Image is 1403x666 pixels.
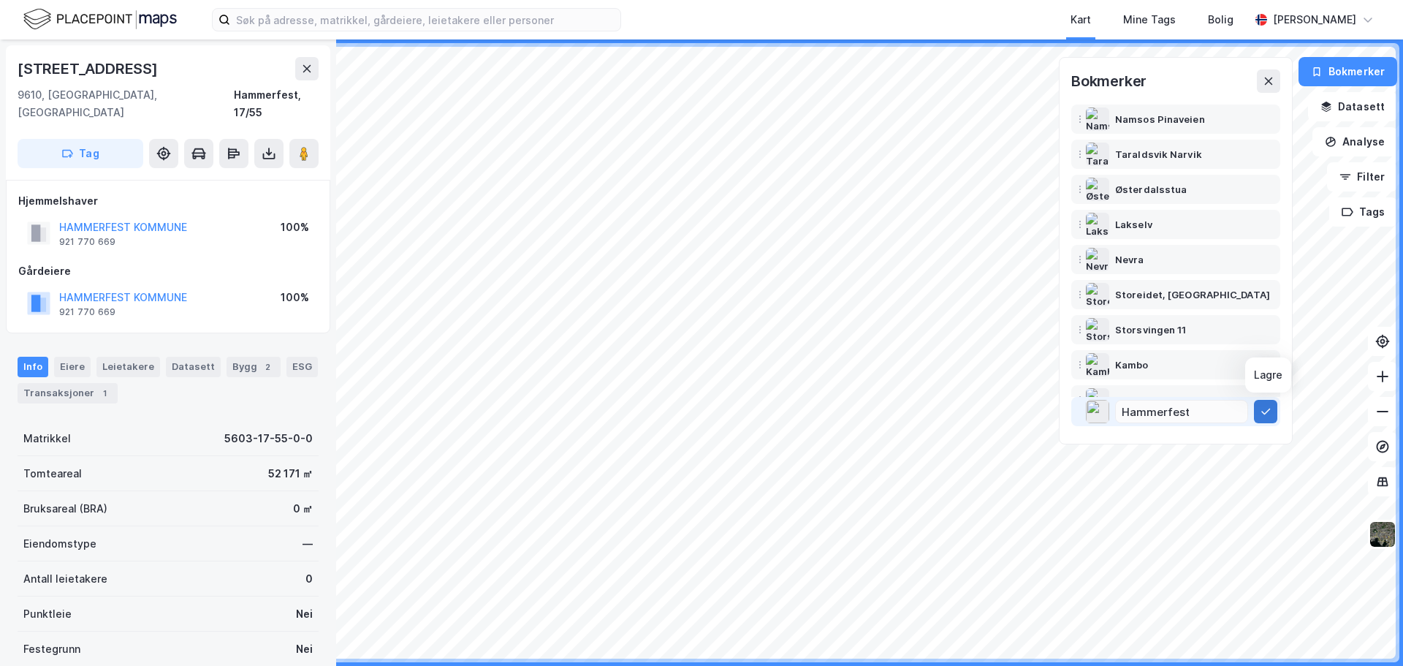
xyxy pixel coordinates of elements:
input: Søk på adresse, matrikkel, gårdeiere, leietakere eller personer [230,9,620,31]
div: — [303,535,313,553]
div: ESG [286,357,318,377]
img: Østerdalsstua [1086,178,1109,201]
iframe: Chat Widget [1330,596,1403,666]
div: Nei [296,605,313,623]
img: Kambo [1086,353,1109,376]
div: Festegrunn [23,640,80,658]
div: Mine Tags [1123,11,1176,29]
button: Filter [1327,162,1397,192]
div: 5603-17-55-0-0 [224,430,313,447]
div: Tomteareal [23,465,82,483]
div: Bruksareal (BRA) [23,500,107,518]
div: Østerdalsstua [1115,181,1187,198]
button: Analyse [1312,127,1397,156]
div: Roa Torg [1115,391,1160,409]
div: 2 [260,360,275,374]
div: 100% [281,289,309,306]
div: Eiere [54,357,91,377]
button: Tag [18,139,143,168]
div: 921 770 669 [59,306,115,318]
button: Datasett [1308,92,1397,121]
div: Kontrollprogram for chat [1330,596,1403,666]
div: Matrikkel [23,430,71,447]
div: 9610, [GEOGRAPHIC_DATA], [GEOGRAPHIC_DATA] [18,86,234,121]
div: Gårdeiere [18,262,318,280]
div: [STREET_ADDRESS] [18,57,161,80]
div: 0 ㎡ [293,500,313,518]
div: 52 171 ㎡ [268,465,313,483]
img: Namsos Pinaveien [1086,107,1109,131]
img: logo.f888ab2527a4732fd821a326f86c7f29.svg [23,7,177,32]
img: Taraldsvik Narvik [1086,143,1109,166]
img: Storsvingen 11 [1086,318,1109,341]
div: Punktleie [23,605,72,623]
div: Datasett [166,357,221,377]
div: 1 [97,386,112,401]
div: Nevra [1115,251,1144,268]
div: Info [18,357,48,377]
div: Hammerfest, 17/55 [234,86,319,121]
div: Eiendomstype [23,535,96,553]
div: Bygg [227,357,281,377]
div: Storsvingen 11 [1115,321,1186,338]
div: Transaksjoner [18,383,118,404]
div: Leietakere [96,357,160,377]
img: Lakselv [1086,213,1109,236]
img: Storeidet, Leknes [1086,283,1109,306]
input: Navn [1116,401,1247,423]
img: 9k= [1369,521,1396,548]
div: Namsos Pinaveien [1115,110,1205,128]
div: Nei [296,640,313,658]
div: Bokmerker [1071,69,1147,93]
div: Taraldsvik Narvik [1115,145,1202,163]
div: Lakselv [1115,216,1152,233]
div: Antall leietakere [23,570,107,588]
div: [PERSON_NAME] [1273,11,1356,29]
div: Hjemmelshaver [18,192,318,210]
div: Bolig [1208,11,1233,29]
div: 100% [281,219,309,236]
img: Roa Torg [1086,388,1109,412]
button: Bokmerker [1299,57,1397,86]
div: Storeidet, [GEOGRAPHIC_DATA] [1115,286,1270,303]
button: Tags [1329,197,1397,227]
img: Nevra [1086,248,1109,271]
div: Kambo [1115,356,1149,374]
div: 921 770 669 [59,236,115,248]
div: Kart [1071,11,1091,29]
div: 0 [305,570,313,588]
